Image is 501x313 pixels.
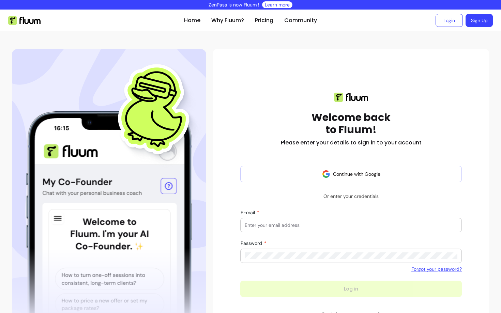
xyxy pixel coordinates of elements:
[334,93,368,102] img: Fluum logo
[436,14,463,27] a: Login
[318,190,384,202] span: Or enter your credentials
[241,240,263,246] span: Password
[411,266,462,272] a: Forgot your password?
[184,16,200,25] a: Home
[211,16,244,25] a: Why Fluum?
[240,166,462,182] button: Continue with Google
[241,209,256,216] span: E-mail
[312,111,391,136] h1: Welcome back to Fluum!
[284,16,317,25] a: Community
[245,252,457,259] input: Password
[8,16,41,25] img: Fluum Logo
[281,139,422,147] h2: Please enter your details to sign in to your account
[322,170,330,178] img: avatar
[209,1,259,8] p: ZenPass is now Fluum !
[245,222,457,229] input: E-mail
[466,14,493,27] a: Sign Up
[255,16,273,25] a: Pricing
[265,1,290,8] a: Learn more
